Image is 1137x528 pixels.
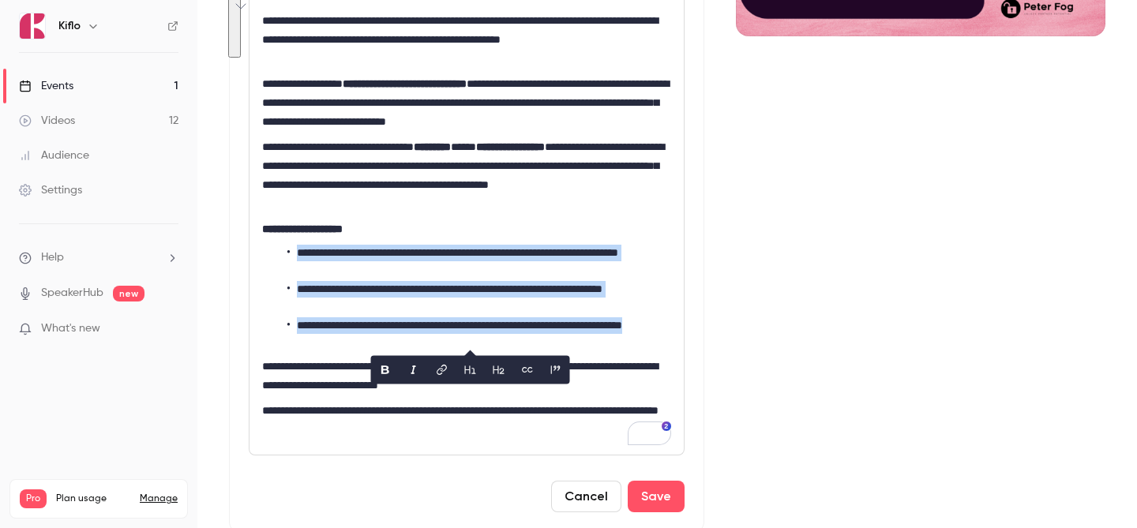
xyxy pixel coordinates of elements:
a: SpeakerHub [41,285,103,301]
div: Audience [19,148,89,163]
button: link [430,358,455,383]
div: Settings [19,182,82,198]
span: Plan usage [56,492,130,505]
button: bold [373,358,398,383]
a: Manage [140,492,178,505]
iframe: Noticeable Trigger [159,322,178,336]
span: Pro [20,489,47,508]
span: Help [41,249,64,266]
h6: Kiflo [58,18,81,34]
button: italic [401,358,426,383]
button: Save [628,481,685,512]
div: Events [19,78,73,94]
button: blockquote [543,358,568,383]
button: Cancel [551,481,621,512]
img: Kiflo [20,13,45,39]
div: Videos [19,113,75,129]
li: help-dropdown-opener [19,249,178,266]
span: What's new [41,320,100,337]
span: new [113,286,144,301]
